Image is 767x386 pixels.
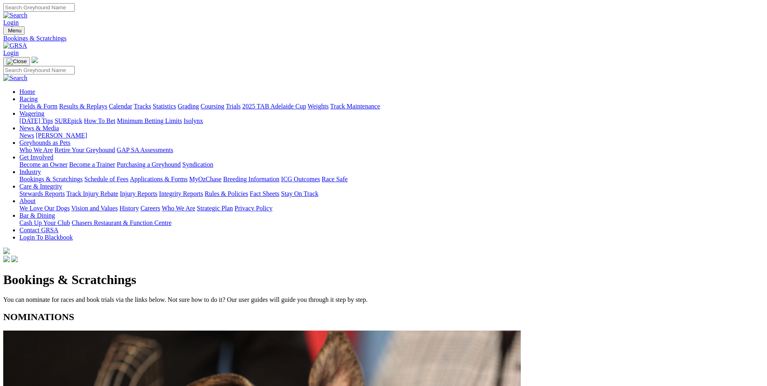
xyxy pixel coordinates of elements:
[19,103,764,110] div: Racing
[71,205,118,212] a: Vision and Values
[19,110,44,117] a: Wagering
[19,227,58,233] a: Contact GRSA
[32,57,38,63] img: logo-grsa-white.png
[235,205,273,212] a: Privacy Policy
[69,161,115,168] a: Become a Trainer
[140,205,160,212] a: Careers
[19,176,82,182] a: Bookings & Scratchings
[19,219,764,227] div: Bar & Dining
[19,183,62,190] a: Care & Integrity
[19,234,73,241] a: Login To Blackbook
[19,161,764,168] div: Get Involved
[3,3,75,12] input: Search
[321,176,347,182] a: Race Safe
[66,190,118,197] a: Track Injury Rebate
[19,103,57,110] a: Fields & Form
[201,103,224,110] a: Coursing
[226,103,241,110] a: Trials
[3,272,764,287] h1: Bookings & Scratchings
[84,176,128,182] a: Schedule of Fees
[109,103,132,110] a: Calendar
[3,66,75,74] input: Search
[59,103,107,110] a: Results & Replays
[189,176,222,182] a: MyOzChase
[19,154,53,161] a: Get Involved
[3,12,27,19] img: Search
[3,256,10,262] img: facebook.svg
[242,103,306,110] a: 2025 TAB Adelaide Cup
[19,190,65,197] a: Stewards Reports
[6,58,27,65] img: Close
[117,117,182,124] a: Minimum Betting Limits
[19,190,764,197] div: Care & Integrity
[19,117,53,124] a: [DATE] Tips
[281,190,318,197] a: Stay On Track
[3,74,27,82] img: Search
[205,190,248,197] a: Rules & Policies
[3,26,25,35] button: Toggle navigation
[134,103,151,110] a: Tracks
[182,161,213,168] a: Syndication
[159,190,203,197] a: Integrity Reports
[19,205,764,212] div: About
[330,103,380,110] a: Track Maintenance
[11,256,18,262] img: twitter.svg
[250,190,279,197] a: Fact Sheets
[281,176,320,182] a: ICG Outcomes
[120,190,157,197] a: Injury Reports
[19,95,38,102] a: Racing
[55,146,115,153] a: Retire Your Greyhound
[19,146,53,153] a: Who We Are
[184,117,203,124] a: Isolynx
[19,132,34,139] a: News
[19,146,764,154] div: Greyhounds as Pets
[130,176,188,182] a: Applications & Forms
[178,103,199,110] a: Grading
[19,88,35,95] a: Home
[19,212,55,219] a: Bar & Dining
[19,205,70,212] a: We Love Our Dogs
[19,139,70,146] a: Greyhounds as Pets
[19,125,59,131] a: News & Media
[8,28,21,34] span: Menu
[19,197,36,204] a: About
[19,161,68,168] a: Become an Owner
[55,117,82,124] a: SUREpick
[19,117,764,125] div: Wagering
[19,219,70,226] a: Cash Up Your Club
[19,132,764,139] div: News & Media
[72,219,171,226] a: Chasers Restaurant & Function Centre
[308,103,329,110] a: Weights
[3,312,764,322] h2: NOMINATIONS
[117,161,181,168] a: Purchasing a Greyhound
[3,296,764,303] p: You can nominate for races and book trials via the links below. Not sure how to do it? Our user g...
[153,103,176,110] a: Statistics
[3,19,19,26] a: Login
[197,205,233,212] a: Strategic Plan
[3,49,19,56] a: Login
[162,205,195,212] a: Who We Are
[119,205,139,212] a: History
[84,117,116,124] a: How To Bet
[19,168,41,175] a: Industry
[223,176,279,182] a: Breeding Information
[36,132,87,139] a: [PERSON_NAME]
[19,176,764,183] div: Industry
[3,35,764,42] a: Bookings & Scratchings
[3,57,30,66] button: Toggle navigation
[3,248,10,254] img: logo-grsa-white.png
[117,146,173,153] a: GAP SA Assessments
[3,42,27,49] img: GRSA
